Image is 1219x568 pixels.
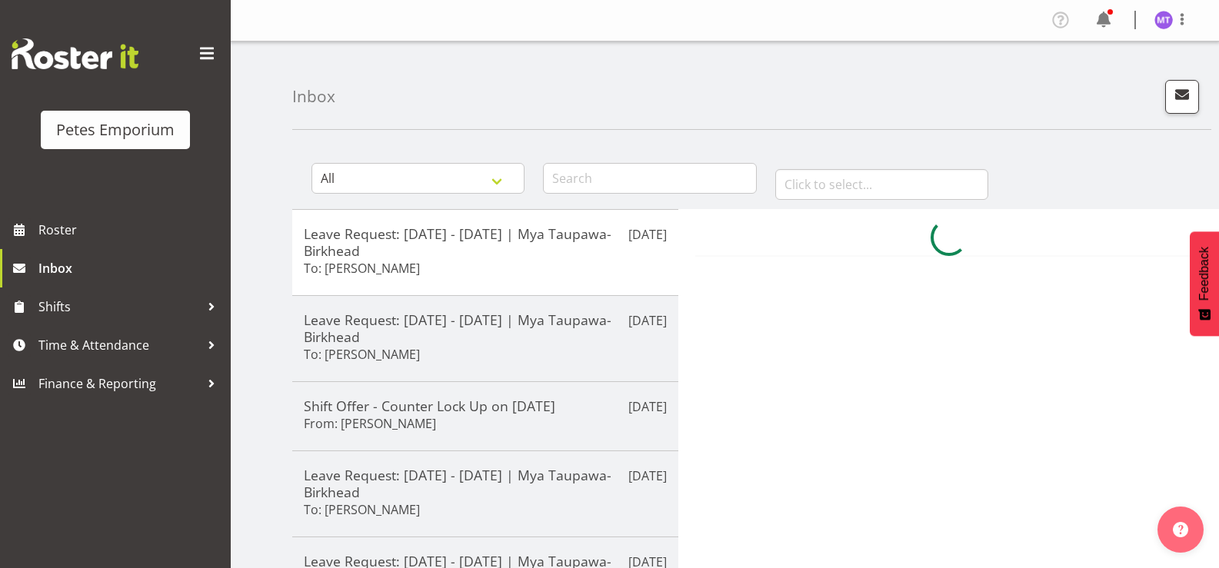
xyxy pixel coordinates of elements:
h6: To: [PERSON_NAME] [304,347,420,362]
p: [DATE] [628,467,667,485]
h4: Inbox [292,88,335,105]
p: [DATE] [628,225,667,244]
h6: To: [PERSON_NAME] [304,261,420,276]
p: [DATE] [628,311,667,330]
span: Inbox [38,257,223,280]
button: Feedback - Show survey [1190,231,1219,336]
img: Rosterit website logo [12,38,138,69]
span: Shifts [38,295,200,318]
span: Time & Attendance [38,334,200,357]
h6: From: [PERSON_NAME] [304,416,436,431]
input: Click to select... [775,169,988,200]
img: mya-taupawa-birkhead5814.jpg [1154,11,1173,29]
h6: To: [PERSON_NAME] [304,502,420,517]
h5: Shift Offer - Counter Lock Up on [DATE] [304,397,667,414]
h5: Leave Request: [DATE] - [DATE] | Mya Taupawa-Birkhead [304,311,667,345]
div: Petes Emporium [56,118,175,141]
h5: Leave Request: [DATE] - [DATE] | Mya Taupawa-Birkhead [304,225,667,259]
span: Finance & Reporting [38,372,200,395]
span: Feedback [1197,247,1211,301]
input: Search [543,163,756,194]
span: Roster [38,218,223,241]
p: [DATE] [628,397,667,416]
img: help-xxl-2.png [1173,522,1188,537]
h5: Leave Request: [DATE] - [DATE] | Mya Taupawa-Birkhead [304,467,667,500]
